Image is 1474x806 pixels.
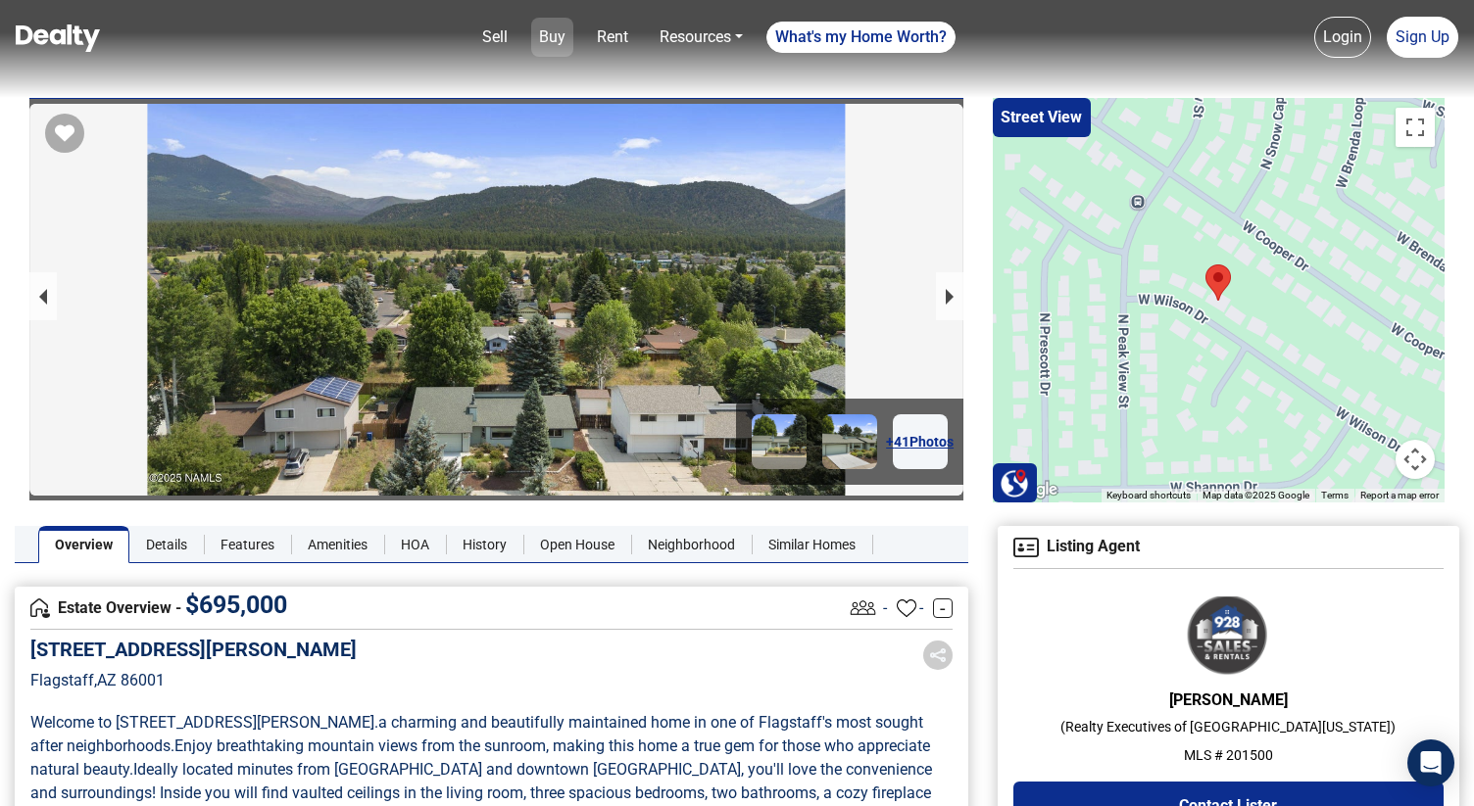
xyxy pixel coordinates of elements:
[129,526,204,563] a: Details
[752,526,872,563] a: Similar Homes
[766,22,956,53] a: What's my Home Worth?
[919,596,923,620] span: -
[1396,440,1435,479] button: Map camera controls
[185,591,287,619] span: $ 695,000
[10,747,69,806] iframe: BigID CMP Widget
[30,669,357,692] p: Flagstaff , AZ 86001
[1000,468,1029,498] img: Search Homes at Dealty
[1321,490,1349,500] a: Terms (opens in new tab)
[1013,745,1444,766] p: MLS # 201500
[993,98,1091,137] button: Street View
[531,18,573,57] a: Buy
[1013,690,1444,709] h6: [PERSON_NAME]
[1184,596,1272,675] img: Agent
[523,526,631,563] a: Open House
[933,598,953,618] a: -
[30,713,378,732] span: Welcome to [STREET_ADDRESS][PERSON_NAME] .
[883,596,887,620] span: -
[652,18,751,57] a: Resources
[1013,717,1444,737] p: ( Realty Executives of [GEOGRAPHIC_DATA][US_STATE] )
[30,713,927,755] span: a charming and beautifully maintained home in one of Flagstaff's most sought after neighborhoods .
[1106,489,1191,502] button: Keyboard shortcuts
[30,638,357,661] h5: [STREET_ADDRESS][PERSON_NAME]
[1360,490,1439,500] a: Report a map error
[29,272,57,320] button: previous slide / item
[822,414,877,469] img: Image
[38,526,129,563] a: Overview
[1203,490,1309,500] span: Map data ©2025 Google
[897,598,916,618] img: Favourites
[474,18,516,57] a: Sell
[30,597,846,619] h4: Estate Overview -
[1387,17,1458,58] a: Sign Up
[1407,739,1454,786] div: Open Intercom Messenger
[936,272,963,320] button: next slide / item
[1013,538,1444,557] h4: Listing Agent
[291,526,384,563] a: Amenities
[631,526,752,563] a: Neighborhood
[752,414,807,469] img: Image
[384,526,446,563] a: HOA
[1314,17,1371,58] a: Login
[846,591,880,625] img: Listing View
[16,24,100,52] img: Dealty - Buy, Sell & Rent Homes
[1396,108,1435,147] button: Toggle fullscreen view
[30,736,934,779] span: Enjoy breathtaking mountain views from the sunroom, making this home a true gem for those who app...
[30,598,50,618] img: Overview
[446,526,523,563] a: History
[204,526,291,563] a: Features
[893,414,948,469] a: +41Photos
[1013,538,1039,557] img: Agent
[589,18,636,57] a: Rent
